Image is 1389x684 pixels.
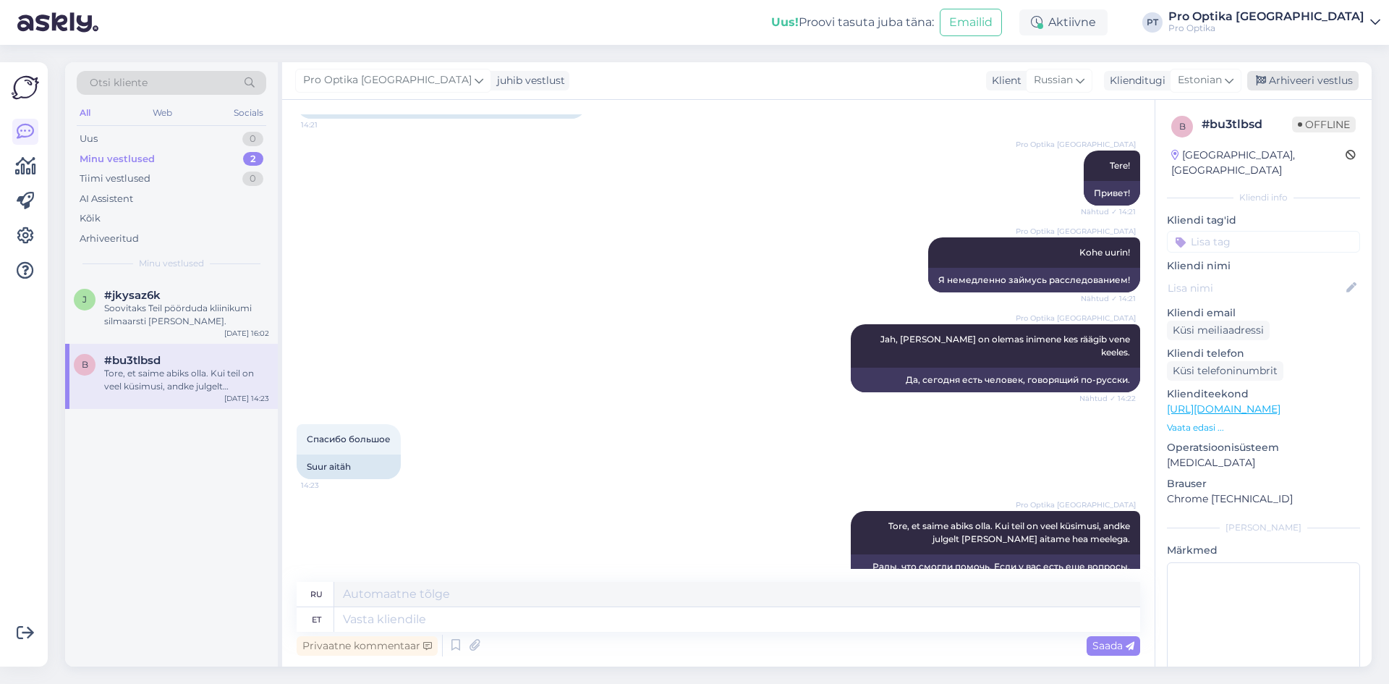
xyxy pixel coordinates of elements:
div: Да, сегодня есть человек, говорящий по-русски. [851,368,1140,392]
p: Chrome [TECHNICAL_ID] [1167,491,1360,507]
span: Estonian [1178,72,1222,88]
span: Saada [1092,639,1134,652]
div: Soovitaks Teil pöörduda kliinikumi silmaarsti [PERSON_NAME]. [104,302,269,328]
span: Pro Optika [GEOGRAPHIC_DATA] [1016,499,1136,510]
div: [DATE] 16:02 [224,328,269,339]
div: 0 [242,172,263,186]
div: Kõik [80,211,101,226]
div: Kliendi info [1167,191,1360,204]
div: ru [310,582,323,607]
b: Uus! [771,15,799,29]
div: Suur aitäh [297,455,401,479]
div: All [77,104,93,122]
div: AI Assistent [80,192,133,206]
img: Askly Logo [12,74,39,101]
div: Arhiveeritud [80,232,139,246]
div: Socials [231,104,266,122]
span: Otsi kliente [90,75,148,90]
p: Kliendi email [1167,305,1360,321]
span: Pro Optika [GEOGRAPHIC_DATA] [303,72,472,88]
div: [DATE] 14:23 [224,393,269,404]
div: juhib vestlust [491,73,565,88]
span: #bu3tlbsd [104,354,161,367]
div: Klient [986,73,1021,88]
div: Küsi telefoninumbrit [1167,361,1283,381]
div: Я немедленно займусь расследованием! [928,268,1140,292]
div: Uus [80,132,98,146]
div: Tiimi vestlused [80,172,150,186]
span: Pro Optika [GEOGRAPHIC_DATA] [1016,139,1136,150]
p: Kliendi nimi [1167,258,1360,274]
div: Pro Optika [GEOGRAPHIC_DATA] [1168,11,1364,22]
div: Minu vestlused [80,152,155,166]
span: b [82,359,88,370]
p: [MEDICAL_DATA] [1167,455,1360,470]
span: j [82,294,87,305]
p: Vaata edasi ... [1167,421,1360,434]
span: Nähtud ✓ 14:21 [1081,206,1136,217]
p: Brauser [1167,476,1360,491]
p: Kliendi telefon [1167,346,1360,361]
span: Pro Optika [GEOGRAPHIC_DATA] [1016,226,1136,237]
span: 14:21 [301,119,355,130]
span: Kohe uurin! [1079,247,1130,258]
div: # bu3tlbsd [1202,116,1292,133]
p: Märkmed [1167,543,1360,558]
span: #jkysaz6k [104,289,161,302]
span: Minu vestlused [139,257,204,270]
input: Lisa tag [1167,231,1360,253]
div: 0 [242,132,263,146]
span: Pro Optika [GEOGRAPHIC_DATA] [1016,313,1136,324]
span: Jah, [PERSON_NAME] on olemas inimene kes räägib vene keeles. [880,334,1132,358]
span: Russian [1034,72,1073,88]
button: Emailid [940,9,1002,36]
div: PT [1142,12,1163,33]
p: Kliendi tag'id [1167,213,1360,228]
div: et [312,607,321,632]
div: [GEOGRAPHIC_DATA], [GEOGRAPHIC_DATA] [1171,148,1346,178]
div: Привет! [1084,181,1140,206]
div: Web [150,104,175,122]
div: Рады, что смогли помочь. Если у вас есть еще вопросы, дайте нам знать! [851,554,1140,592]
span: Tore, et saime abiks olla. Kui teil on veel küsimusi, andke julgelt [PERSON_NAME] aitame hea meel... [888,520,1132,544]
span: b [1179,121,1186,132]
p: Klienditeekond [1167,387,1360,402]
span: Nähtud ✓ 14:21 [1081,293,1136,304]
div: [PERSON_NAME] [1167,521,1360,534]
div: Pro Optika [1168,22,1364,34]
span: Спасибо большое [307,434,391,444]
p: Operatsioonisüsteem [1167,440,1360,455]
div: Klienditugi [1104,73,1165,88]
div: Küsi meiliaadressi [1167,321,1270,340]
a: Pro Optika [GEOGRAPHIC_DATA]Pro Optika [1168,11,1380,34]
a: [URL][DOMAIN_NAME] [1167,402,1280,415]
div: Tore, et saime abiks olla. Kui teil on veel küsimusi, andke julgelt [PERSON_NAME] aitame hea meel... [104,367,269,393]
span: Tere! [1110,160,1130,171]
input: Lisa nimi [1168,280,1343,296]
div: Proovi tasuta juba täna: [771,14,934,31]
div: Aktiivne [1019,9,1108,35]
span: 14:23 [301,480,355,491]
span: Offline [1292,117,1356,132]
div: 2 [243,152,263,166]
div: Privaatne kommentaar [297,636,438,656]
span: Nähtud ✓ 14:22 [1079,393,1136,404]
div: Arhiveeri vestlus [1247,71,1359,90]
